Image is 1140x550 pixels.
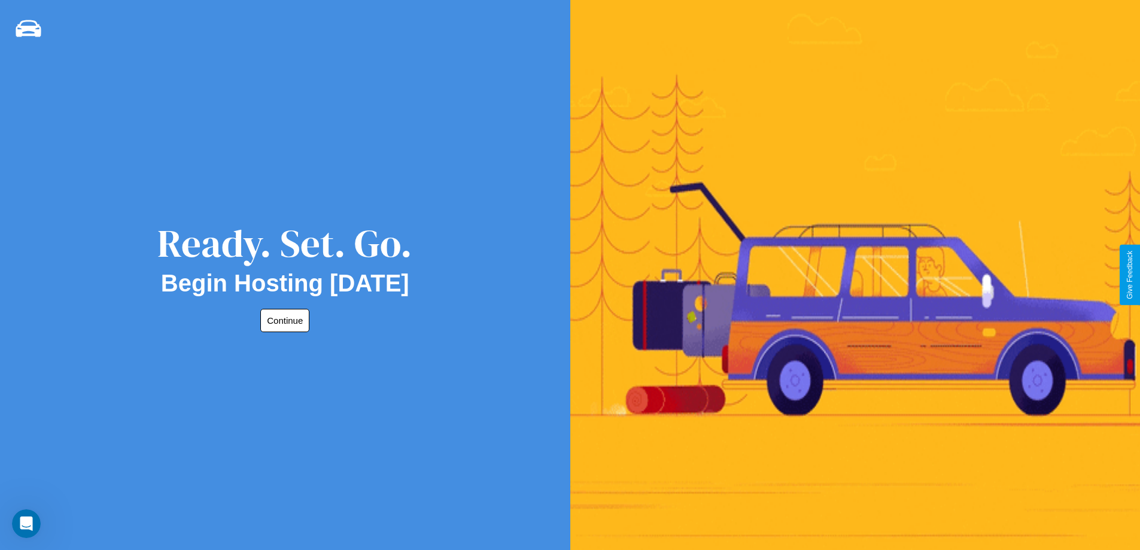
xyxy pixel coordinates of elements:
div: Ready. Set. Go. [157,217,412,270]
div: Give Feedback [1126,251,1134,299]
iframe: Intercom live chat [12,509,41,538]
h2: Begin Hosting [DATE] [161,270,409,297]
button: Continue [260,309,309,332]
